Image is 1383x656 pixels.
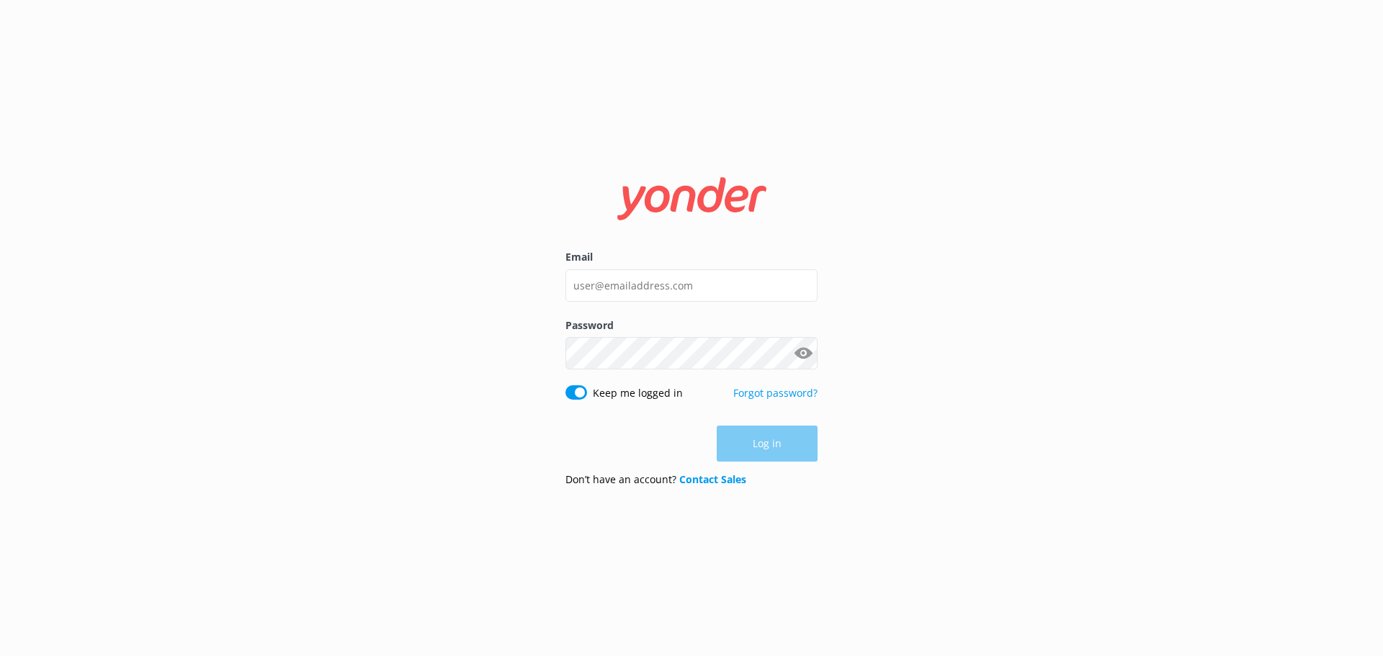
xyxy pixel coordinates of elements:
[565,249,818,265] label: Email
[789,339,818,368] button: Show password
[565,269,818,302] input: user@emailaddress.com
[733,386,818,400] a: Forgot password?
[565,318,818,333] label: Password
[565,472,746,487] p: Don’t have an account?
[679,472,746,486] a: Contact Sales
[593,385,683,401] label: Keep me logged in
